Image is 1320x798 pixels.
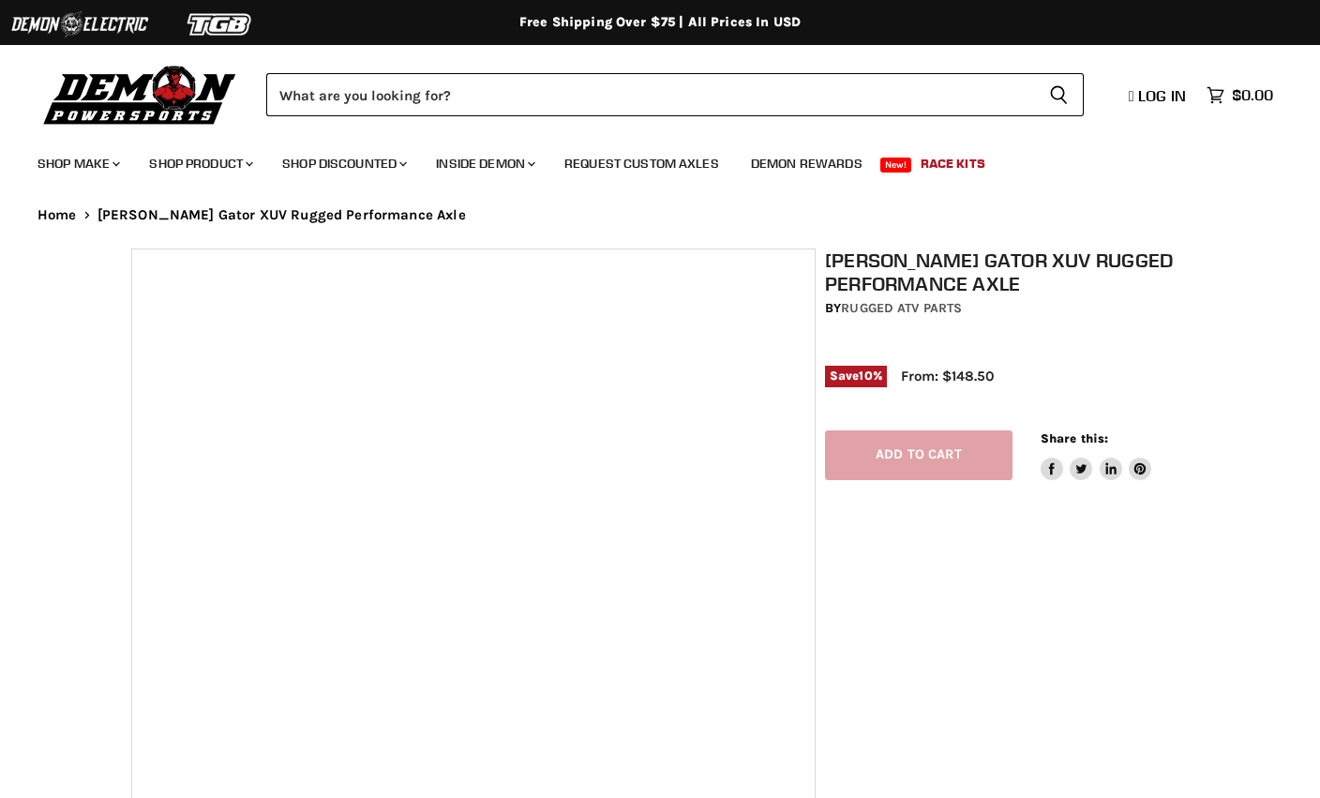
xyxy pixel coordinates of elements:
h1: [PERSON_NAME] Gator XUV Rugged Performance Axle [825,248,1198,295]
input: Search [266,73,1034,116]
span: Log in [1138,86,1186,105]
aside: Share this: [1041,430,1152,480]
a: Home [37,207,77,223]
a: Inside Demon [422,144,547,183]
button: Search [1034,73,1084,116]
a: Rugged ATV Parts [841,300,962,316]
img: TGB Logo 2 [150,7,291,42]
span: $0.00 [1232,86,1273,104]
div: by [825,298,1198,319]
span: 10 [859,369,872,383]
img: Demon Powersports [37,61,243,128]
a: Shop Discounted [268,144,418,183]
span: Save % [825,366,887,386]
a: Request Custom Axles [550,144,733,183]
a: Shop Product [135,144,264,183]
span: From: $148.50 [901,368,994,384]
span: Share this: [1041,431,1108,445]
a: Shop Make [23,144,131,183]
img: Demon Electric Logo 2 [9,7,150,42]
a: Demon Rewards [737,144,877,183]
ul: Main menu [23,137,1268,183]
a: Log in [1120,87,1197,104]
a: $0.00 [1197,82,1282,109]
a: Race Kits [907,144,999,183]
form: Product [266,73,1084,116]
span: [PERSON_NAME] Gator XUV Rugged Performance Axle [97,207,466,223]
span: New! [880,158,912,173]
